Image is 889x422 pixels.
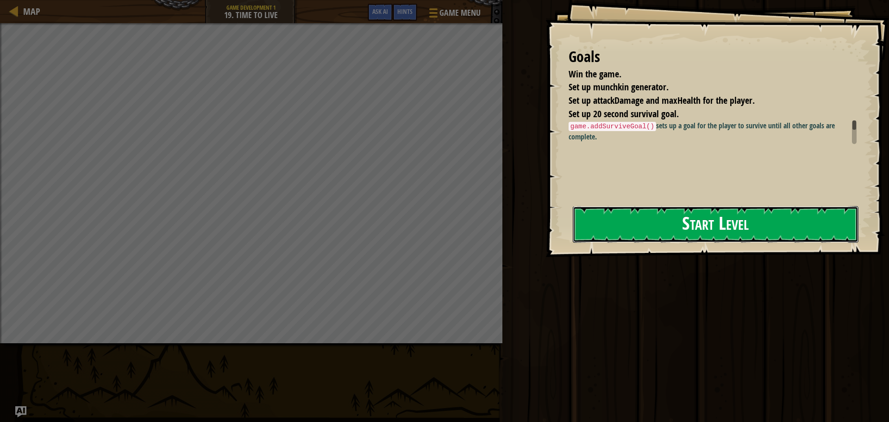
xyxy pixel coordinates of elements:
[397,7,413,16] span: Hints
[569,122,656,131] code: game.addSurviveGoal()
[573,206,858,243] button: Start Level
[372,7,388,16] span: Ask AI
[368,4,393,21] button: Ask AI
[19,5,40,18] a: Map
[15,406,26,417] button: Ask AI
[557,68,854,81] li: Win the game.
[569,68,621,80] span: Win the game.
[23,5,40,18] span: Map
[439,7,481,19] span: Game Menu
[569,107,679,120] span: Set up 20 second survival goal.
[422,4,486,25] button: Game Menu
[569,120,864,142] p: sets up a goal for the player to survive until all other goals are complete.
[557,81,854,94] li: Set up munchkin generator.
[557,107,854,121] li: Set up 20 second survival goal.
[557,94,854,107] li: Set up attackDamage and maxHealth for the player.
[569,94,755,107] span: Set up attackDamage and maxHealth for the player.
[569,81,669,93] span: Set up munchkin generator.
[569,46,857,68] div: Goals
